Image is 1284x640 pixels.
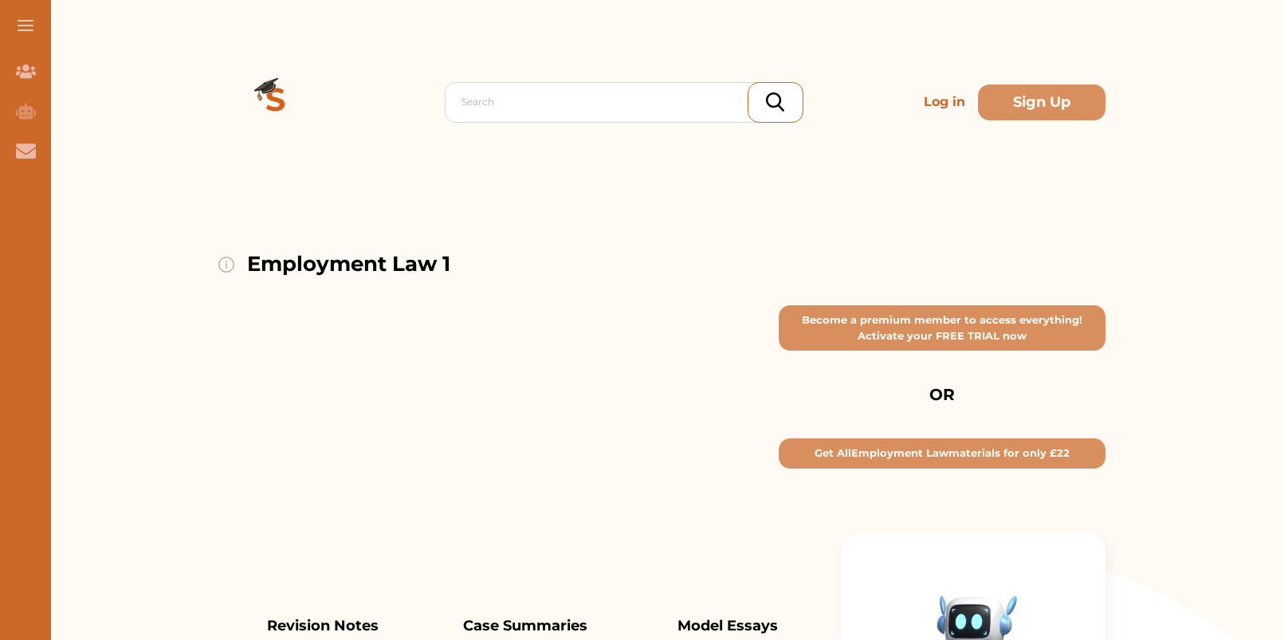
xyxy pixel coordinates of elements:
[917,86,972,118] p: Log in
[766,92,784,112] img: search_icon
[779,438,1105,469] button: [object Object]
[779,305,1105,351] button: [object Object]
[658,615,798,637] p: Model Essays
[247,249,450,280] p: Employment Law 1
[799,446,1086,461] p: Get All Employment Law materials for only £ 22
[786,312,1098,344] p: Become a premium member to access everything! Activate your FREE TRIAL now
[218,45,333,159] img: Logo
[978,84,1105,120] button: Sign Up
[218,257,234,273] img: info-img
[227,615,418,637] p: Revision Notes
[785,383,1099,406] p: OR
[430,615,621,637] p: Case Summaries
